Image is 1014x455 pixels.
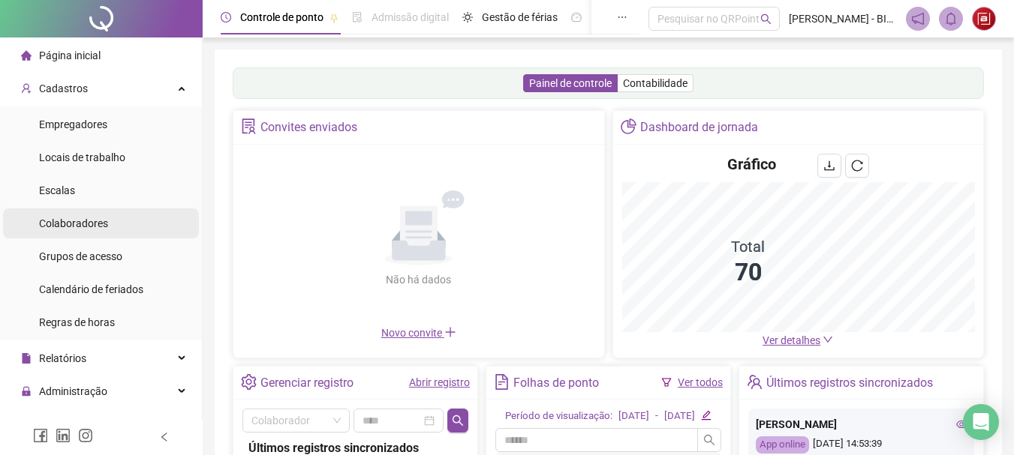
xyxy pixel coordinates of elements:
[655,409,658,424] div: -
[747,374,763,390] span: team
[241,374,257,390] span: setting
[33,428,48,443] span: facebook
[39,184,75,196] span: Escalas
[529,77,612,89] span: Painel de controle
[39,250,122,262] span: Grupos de acesso
[763,334,833,346] a: Ver detalhes down
[462,12,473,22] span: sun
[661,377,672,388] span: filter
[39,151,125,163] span: Locais de trabalho
[963,404,999,440] div: Open Intercom Messenger
[39,283,143,295] span: Calendário de feriados
[823,334,833,345] span: down
[350,271,488,288] div: Não há dados
[159,432,170,442] span: left
[452,415,464,427] span: search
[39,385,107,397] span: Administração
[703,434,715,446] span: search
[571,12,582,22] span: dashboard
[640,115,758,140] div: Dashboard de jornada
[973,7,995,30] img: 24469
[39,118,107,130] span: Empregadores
[21,83,32,94] span: user-add
[372,11,449,23] span: Admissão digital
[39,82,88,94] span: Cadastros
[911,12,925,25] span: notification
[617,12,627,22] span: ellipsis
[39,217,108,229] span: Colaboradores
[494,374,510,390] span: file-text
[482,11,558,23] span: Gestão de férias
[851,160,863,172] span: reload
[766,370,933,396] div: Últimos registros sincronizados
[763,334,820,346] span: Ver detalhes
[760,13,772,25] span: search
[21,386,32,397] span: lock
[39,316,115,328] span: Regras de horas
[381,327,456,339] span: Novo convite
[664,409,695,424] div: [DATE]
[241,118,257,134] span: solution
[621,118,636,134] span: pie-chart
[56,428,71,443] span: linkedin
[944,12,958,25] span: bell
[39,49,101,61] span: Página inicial
[956,419,967,430] span: eye
[623,77,688,89] span: Contabilidade
[513,370,599,396] div: Folhas de ponto
[21,353,32,364] span: file
[756,436,967,454] div: [DATE] 14:53:39
[701,410,711,420] span: edit
[260,115,357,140] div: Convites enviados
[789,10,897,27] span: [PERSON_NAME] - BIO HEALTH ACADEMIA
[329,13,339,22] span: pushpin
[678,376,723,388] a: Ver todos
[444,326,456,338] span: plus
[240,11,323,23] span: Controle de ponto
[727,154,776,175] h4: Gráfico
[618,409,649,424] div: [DATE]
[39,352,86,364] span: Relatórios
[823,160,835,172] span: download
[260,370,354,396] div: Gerenciar registro
[78,428,93,443] span: instagram
[505,409,612,424] div: Período de visualização:
[221,12,231,22] span: clock-circle
[591,11,649,23] span: Painel do DP
[756,416,967,433] div: [PERSON_NAME]
[756,436,809,454] div: App online
[21,50,32,61] span: home
[39,418,98,430] span: Exportações
[352,12,363,22] span: file-done
[409,376,470,388] a: Abrir registro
